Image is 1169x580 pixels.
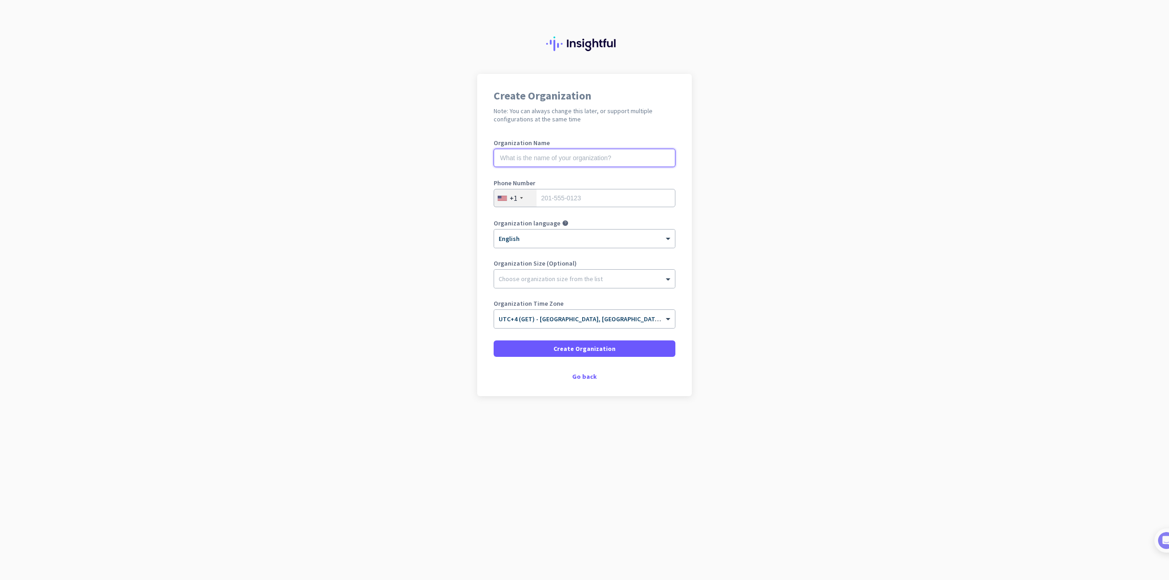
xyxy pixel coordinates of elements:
[494,140,675,146] label: Organization Name
[494,189,675,207] input: 201-555-0123
[494,149,675,167] input: What is the name of your organization?
[494,90,675,101] h1: Create Organization
[494,107,675,123] h2: Note: You can always change this later, or support multiple configurations at the same time
[510,193,517,203] div: +1
[494,180,675,186] label: Phone Number
[562,220,569,226] i: help
[494,260,675,266] label: Organization Size (Optional)
[553,344,616,353] span: Create Organization
[546,37,623,51] img: Insightful
[494,300,675,307] label: Organization Time Zone
[494,220,560,226] label: Organization language
[494,340,675,357] button: Create Organization
[494,373,675,380] div: Go back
